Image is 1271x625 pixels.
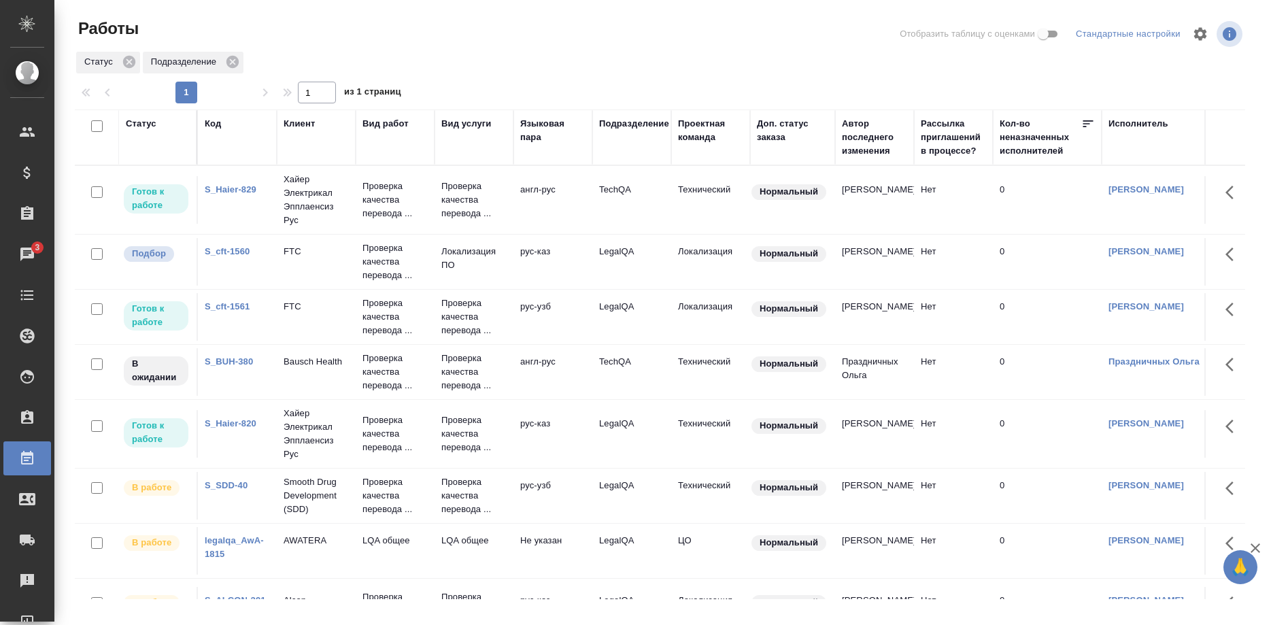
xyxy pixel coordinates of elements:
button: 🙏 [1223,550,1257,584]
td: Нет [914,527,993,575]
td: LegalQA [592,238,671,286]
a: S_cft-1560 [205,246,250,256]
button: Здесь прячутся важные кнопки [1217,238,1250,271]
p: Подразделение [151,55,221,69]
div: Клиент [284,117,315,131]
td: Локализация [671,238,750,286]
p: В работе [132,596,171,609]
a: [PERSON_NAME] [1108,595,1184,605]
td: Нет [914,472,993,520]
p: Проверка качества перевода ... [441,413,507,454]
p: Проверка качества перевода ... [362,297,428,337]
td: Нет [914,348,993,396]
span: Посмотреть информацию [1217,21,1245,47]
p: Подбор [132,247,166,260]
p: Нормальный [760,419,818,433]
a: [PERSON_NAME] [1108,418,1184,428]
p: Smooth Drug Development (SDD) [284,475,349,516]
p: Alcon [284,594,349,607]
p: LQA общее [362,534,428,547]
p: AWATERA [284,534,349,547]
td: Нет [914,238,993,286]
p: LQA общее [441,534,507,547]
td: Нет [914,293,993,341]
td: ЦО [671,527,750,575]
td: LegalQA [592,293,671,341]
p: Bausch Health [284,355,349,369]
td: [PERSON_NAME] [835,527,914,575]
p: Статус [84,55,118,69]
p: FTC [284,245,349,258]
div: Можно подбирать исполнителей [122,245,190,263]
td: [PERSON_NAME] [835,293,914,341]
span: Настроить таблицу [1184,18,1217,50]
a: 3 [3,237,51,271]
a: [PERSON_NAME] [1108,246,1184,256]
td: 0 [993,472,1102,520]
p: Проверка качества перевода ... [362,475,428,516]
div: Исполнитель выполняет работу [122,534,190,552]
div: Статус [76,52,140,73]
p: Хайер Электрикал Эпплаенсиз Рус [284,407,349,461]
button: Здесь прячутся важные кнопки [1217,293,1250,326]
p: Локализация ПО [441,245,507,272]
td: [PERSON_NAME] [835,472,914,520]
p: В ожидании [132,357,180,384]
td: 0 [993,176,1102,224]
span: Отобразить таблицу с оценками [900,27,1035,41]
span: 🙏 [1229,553,1252,581]
p: Проверка качества перевода ... [441,180,507,220]
p: FTC [284,300,349,314]
td: 0 [993,527,1102,575]
td: LegalQA [592,527,671,575]
a: Праздничных Ольга [1108,356,1200,367]
a: [PERSON_NAME] [1108,184,1184,195]
p: Проверка качества перевода ... [362,413,428,454]
a: legalqa_AwA-1815 [205,535,264,559]
div: Подразделение [143,52,243,73]
button: Здесь прячутся важные кнопки [1217,348,1250,381]
span: Работы [75,18,139,39]
div: Доп. статус заказа [757,117,828,144]
button: Здесь прячутся важные кнопки [1217,176,1250,209]
p: Готов к работе [132,419,180,446]
td: [PERSON_NAME] [835,176,914,224]
p: Нормальный [760,536,818,550]
div: Статус [126,117,156,131]
td: Локализация [671,293,750,341]
td: [PERSON_NAME] [835,238,914,286]
a: [PERSON_NAME] [1108,535,1184,545]
p: Проверка качества перевода ... [362,241,428,282]
div: Исполнитель выполняет работу [122,479,190,497]
p: Нормальный [760,596,818,609]
td: англ-рус [513,348,592,396]
a: S_ALCON-291 [205,595,266,605]
button: Здесь прячутся важные кнопки [1217,587,1250,620]
td: TechQA [592,348,671,396]
td: Не указан [513,527,592,575]
div: Рассылка приглашений в процессе? [921,117,986,158]
p: Нормальный [760,481,818,494]
p: В работе [132,536,171,550]
td: 0 [993,238,1102,286]
div: Исполнитель может приступить к работе [122,417,190,449]
td: рус-узб [513,472,592,520]
td: рус-узб [513,293,592,341]
p: Проверка качества перевода ... [362,180,428,220]
div: Подразделение [599,117,669,131]
div: Языковая пара [520,117,586,144]
div: Исполнитель может приступить к работе [122,300,190,332]
a: S_cft-1561 [205,301,250,311]
td: Технический [671,176,750,224]
p: Хайер Электрикал Эпплаенсиз Рус [284,173,349,227]
p: Проверка качества перевода ... [441,475,507,516]
a: S_BUH-380 [205,356,253,367]
p: Нормальный [760,185,818,199]
td: Нет [914,410,993,458]
td: 0 [993,348,1102,396]
div: Исполнитель [1108,117,1168,131]
td: англ-рус [513,176,592,224]
div: Исполнитель назначен, приступать к работе пока рано [122,355,190,387]
td: LegalQA [592,472,671,520]
span: 3 [27,241,48,254]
